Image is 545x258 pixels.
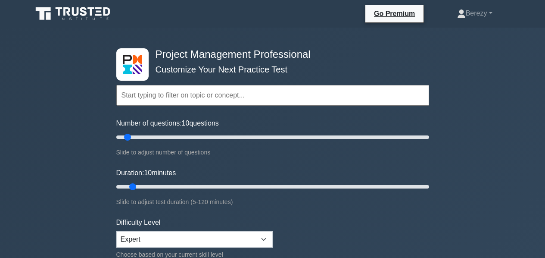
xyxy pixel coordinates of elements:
[116,85,429,106] input: Start typing to filter on topic or concept...
[116,217,161,228] label: Difficulty Level
[116,168,176,178] label: Duration: minutes
[116,118,219,129] label: Number of questions: questions
[116,147,429,157] div: Slide to adjust number of questions
[182,120,190,127] span: 10
[116,197,429,207] div: Slide to adjust test duration (5-120 minutes)
[436,5,513,22] a: Berezy
[144,169,152,176] span: 10
[369,8,420,19] a: Go Premium
[152,48,387,61] h4: Project Management Professional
